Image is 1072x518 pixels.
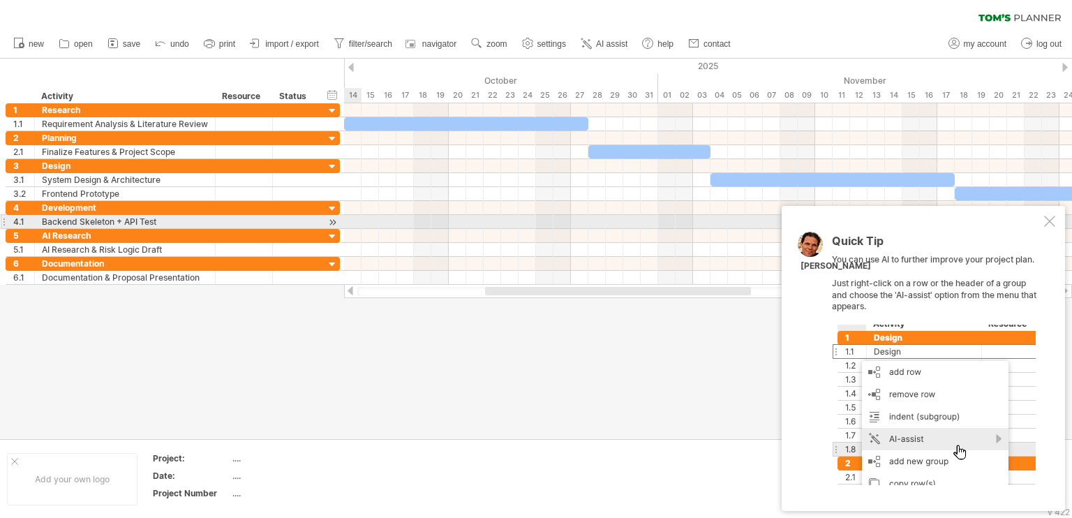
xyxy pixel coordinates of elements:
div: 4.1 [13,215,34,228]
div: Thursday, 23 October 2025 [501,88,519,103]
a: save [104,35,144,53]
a: log out [1018,35,1066,53]
a: filter/search [330,35,396,53]
div: Development [42,201,208,214]
div: Tuesday, 18 November 2025 [955,88,972,103]
div: AI Research & Risk Logic Draft [42,243,208,256]
span: navigator [422,39,456,49]
div: Thursday, 30 October 2025 [623,88,641,103]
div: Friday, 24 October 2025 [519,88,536,103]
div: .... [232,452,350,464]
div: Sunday, 2 November 2025 [676,88,693,103]
div: Thursday, 6 November 2025 [745,88,763,103]
div: Date: [153,470,230,482]
a: contact [685,35,735,53]
div: Design [42,159,208,172]
div: Research [42,103,208,117]
a: import / export [246,35,323,53]
div: Finalize Features & Project Scope [42,145,208,158]
span: contact [703,39,731,49]
span: import / export [265,39,319,49]
div: Quick Tip [832,235,1041,254]
a: print [200,35,239,53]
div: 1.1 [13,117,34,131]
div: Documentation [42,257,208,270]
div: Frontend Prototype [42,187,208,200]
span: my account [964,39,1006,49]
div: Thursday, 16 October 2025 [379,88,396,103]
a: undo [151,35,193,53]
div: 6.1 [13,271,34,284]
div: Monday, 17 November 2025 [937,88,955,103]
div: Monday, 10 November 2025 [815,88,833,103]
div: Project Number [153,487,230,499]
span: filter/search [349,39,392,49]
div: 5.1 [13,243,34,256]
div: v 422 [1048,507,1070,517]
div: Wednesday, 19 November 2025 [972,88,990,103]
div: Tuesday, 11 November 2025 [833,88,850,103]
span: AI assist [596,39,627,49]
div: Friday, 31 October 2025 [641,88,658,103]
div: Planning [42,131,208,145]
a: AI assist [577,35,632,53]
div: Monday, 3 November 2025 [693,88,710,103]
div: Wednesday, 22 October 2025 [484,88,501,103]
div: Friday, 7 November 2025 [763,88,780,103]
div: Friday, 14 November 2025 [885,88,902,103]
a: zoom [468,35,511,53]
div: scroll to activity [326,215,339,230]
div: Resource [222,89,265,103]
div: Status [279,89,310,103]
div: System Design & Architecture [42,173,208,186]
div: Add your own logo [7,453,137,505]
div: Saturday, 8 November 2025 [780,88,798,103]
div: Tuesday, 28 October 2025 [588,88,606,103]
div: Sunday, 26 October 2025 [553,88,571,103]
div: Friday, 17 October 2025 [396,88,414,103]
span: log out [1036,39,1062,49]
div: Wednesday, 29 October 2025 [606,88,623,103]
div: 5 [13,229,34,242]
div: You can use AI to further improve your project plan. Just right-click on a row or the header of a... [832,235,1041,485]
div: .... [232,470,350,482]
div: Saturday, 1 November 2025 [658,88,676,103]
span: zoom [486,39,507,49]
div: Requirement Analysis & Literature Review [42,117,208,131]
div: Sunday, 9 November 2025 [798,88,815,103]
span: help [657,39,673,49]
div: Tuesday, 21 October 2025 [466,88,484,103]
div: Project: [153,452,230,464]
div: October 2025 [117,73,658,88]
div: Saturday, 18 October 2025 [414,88,431,103]
a: my account [945,35,1011,53]
div: .... [232,487,350,499]
div: Wednesday, 5 November 2025 [728,88,745,103]
div: Friday, 21 November 2025 [1007,88,1025,103]
a: help [639,35,678,53]
div: Monday, 20 October 2025 [449,88,466,103]
span: open [74,39,93,49]
div: Wednesday, 15 October 2025 [362,88,379,103]
span: save [123,39,140,49]
a: open [55,35,97,53]
div: 1 [13,103,34,117]
div: 2 [13,131,34,145]
div: Tuesday, 4 November 2025 [710,88,728,103]
div: Thursday, 13 November 2025 [868,88,885,103]
div: Sunday, 16 November 2025 [920,88,937,103]
div: 3.1 [13,173,34,186]
span: new [29,39,44,49]
a: settings [519,35,570,53]
div: AI Research [42,229,208,242]
div: 3.2 [13,187,34,200]
div: 4 [13,201,34,214]
div: Wednesday, 12 November 2025 [850,88,868,103]
div: Saturday, 25 October 2025 [536,88,553,103]
div: 3 [13,159,34,172]
div: Saturday, 15 November 2025 [902,88,920,103]
div: Backend Skeleton + API Test [42,215,208,228]
div: Activity [41,89,207,103]
div: Sunday, 23 November 2025 [1042,88,1059,103]
div: Sunday, 19 October 2025 [431,88,449,103]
